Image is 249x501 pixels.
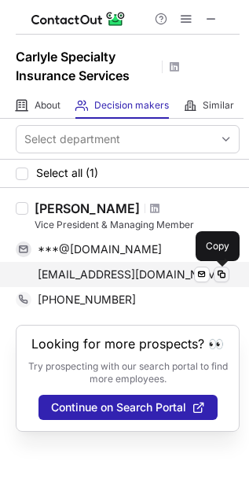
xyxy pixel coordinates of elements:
div: Select department [24,131,120,147]
span: [PHONE_NUMBER] [38,293,136,307]
span: Select all (1) [36,167,98,179]
span: About [35,99,60,112]
header: Looking for more prospects? 👀 [31,337,224,351]
div: Vice President & Managing Member [35,218,240,232]
span: [EMAIL_ADDRESS][DOMAIN_NAME] [38,267,227,282]
div: [PERSON_NAME] [35,201,140,216]
button: Continue on Search Portal [38,395,218,420]
span: Decision makers [94,99,169,112]
h1: Carlyle Specialty Insurance Services [16,47,157,85]
img: ContactOut v5.3.10 [31,9,126,28]
span: ***@[DOMAIN_NAME] [38,242,162,256]
span: Similar [203,99,234,112]
span: Continue on Search Portal [51,401,186,414]
p: Try prospecting with our search portal to find more employees. [27,360,228,385]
